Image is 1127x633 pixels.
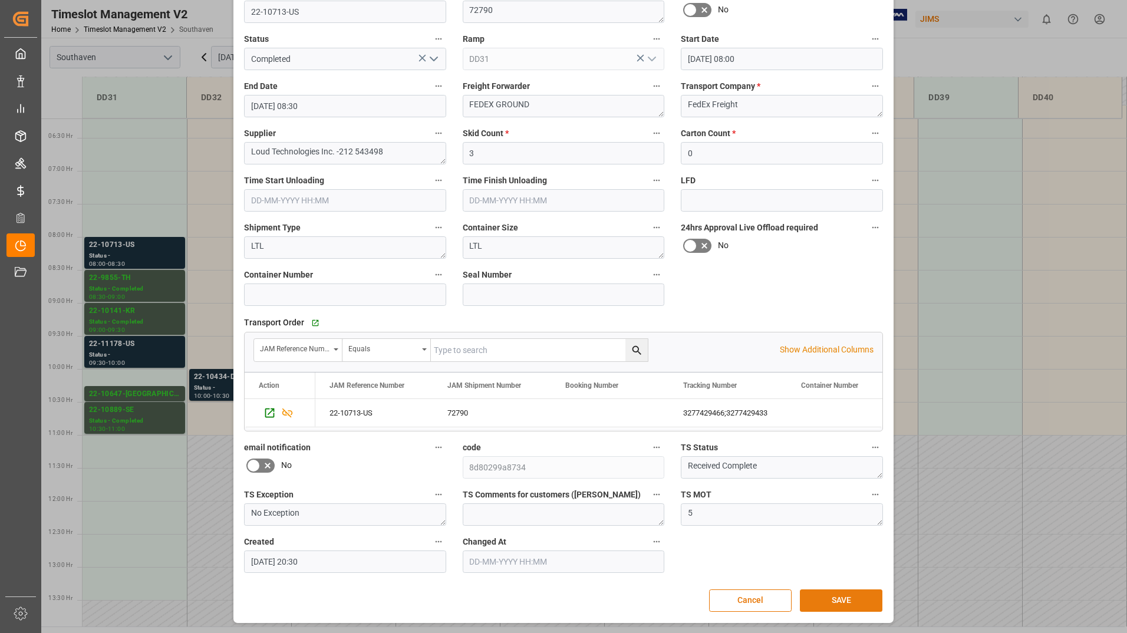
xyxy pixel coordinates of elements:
[244,33,269,45] span: Status
[244,489,294,501] span: TS Exception
[244,48,446,70] input: Type to search/select
[718,239,729,252] span: No
[463,95,665,117] textarea: FEDEX GROUND
[315,399,433,427] div: 22-10713-US
[431,173,446,188] button: Time Start Unloading
[868,126,883,141] button: Carton Count *
[463,33,485,45] span: Ramp
[681,174,696,187] span: LFD
[431,220,446,235] button: Shipment Type
[800,589,882,612] button: SAVE
[683,381,737,390] span: Tracking Number
[463,174,547,187] span: Time Finish Unloading
[681,441,718,454] span: TS Status
[463,269,512,281] span: Seal Number
[463,127,509,140] span: Skid Count
[463,80,530,93] span: Freight Forwarder
[681,33,719,45] span: Start Date
[649,267,664,282] button: Seal Number
[431,267,446,282] button: Container Number
[709,589,792,612] button: Cancel
[244,550,446,573] input: DD-MM-YYYY HH:MM
[681,48,883,70] input: DD-MM-YYYY HH:MM
[244,269,313,281] span: Container Number
[463,489,641,501] span: TS Comments for customers ([PERSON_NAME])
[260,341,329,354] div: JAM Reference Number
[431,78,446,94] button: End Date
[433,399,551,427] div: 72790
[431,126,446,141] button: Supplier
[463,550,665,573] input: DD-MM-YYYY HH:MM
[681,503,883,526] textarea: 5
[681,489,711,501] span: TS MOT
[649,173,664,188] button: Time Finish Unloading
[348,341,418,354] div: Equals
[254,339,342,361] button: open menu
[447,381,521,390] span: JAM Shipment Number
[868,220,883,235] button: 24hrs Approval Live Offload required
[244,95,446,117] input: DD-MM-YYYY HH:MM
[244,80,278,93] span: End Date
[244,316,304,329] span: Transport Order
[342,339,431,361] button: open menu
[244,222,301,234] span: Shipment Type
[244,127,276,140] span: Supplier
[868,78,883,94] button: Transport Company *
[649,534,664,549] button: Changed At
[431,534,446,549] button: Created
[780,344,874,356] p: Show Additional Columns
[463,1,665,23] textarea: 72790
[463,189,665,212] input: DD-MM-YYYY HH:MM
[463,236,665,259] textarea: LTL
[649,126,664,141] button: Skid Count *
[244,189,446,212] input: DD-MM-YYYY HH:MM
[281,459,292,472] span: No
[259,381,279,390] div: Action
[431,31,446,47] button: Status
[244,142,446,164] textarea: Loud Technologies Inc. -212 543498
[244,503,446,526] textarea: No Exception
[868,31,883,47] button: Start Date
[625,339,648,361] button: search button
[681,456,883,479] textarea: Received Complete
[431,487,446,502] button: TS Exception
[681,95,883,117] textarea: FedEx Freight
[245,399,315,427] div: Press SPACE to select this row.
[244,536,274,548] span: Created
[681,80,760,93] span: Transport Company
[718,4,729,16] span: No
[244,236,446,259] textarea: LTL
[868,440,883,455] button: TS Status
[868,487,883,502] button: TS MOT
[463,48,665,70] input: Type to search/select
[463,222,518,234] span: Container Size
[424,50,441,68] button: open menu
[649,31,664,47] button: Ramp
[681,222,818,234] span: 24hrs Approval Live Offload required
[649,487,664,502] button: TS Comments for customers ([PERSON_NAME])
[244,441,311,454] span: email notification
[801,381,858,390] span: Container Number
[649,78,664,94] button: Freight Forwarder
[649,220,664,235] button: Container Size
[244,174,324,187] span: Time Start Unloading
[463,441,481,454] span: code
[565,381,618,390] span: Booking Number
[431,339,648,361] input: Type to search
[463,536,506,548] span: Changed At
[642,50,660,68] button: open menu
[329,381,404,390] span: JAM Reference Number
[669,399,787,427] div: 3277429466;3277429433
[431,440,446,455] button: email notification
[649,440,664,455] button: code
[681,127,736,140] span: Carton Count
[868,173,883,188] button: LFD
